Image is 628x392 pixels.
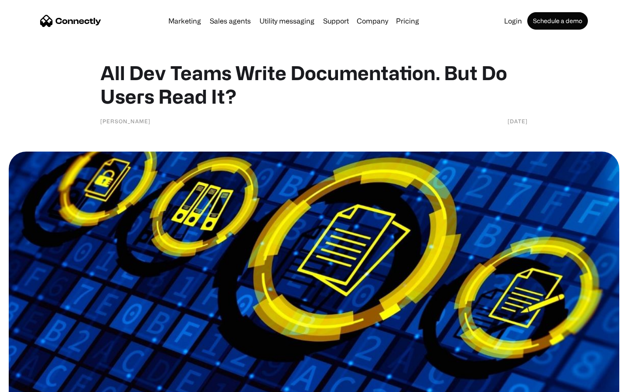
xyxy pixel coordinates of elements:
[501,17,526,24] a: Login
[320,17,352,24] a: Support
[165,17,205,24] a: Marketing
[527,12,588,30] a: Schedule a demo
[357,15,388,27] div: Company
[392,17,423,24] a: Pricing
[9,377,52,389] aside: Language selected: English
[256,17,318,24] a: Utility messaging
[100,61,528,108] h1: All Dev Teams Write Documentation. But Do Users Read It?
[354,15,391,27] div: Company
[17,377,52,389] ul: Language list
[206,17,254,24] a: Sales agents
[40,14,101,27] a: home
[508,117,528,125] div: [DATE]
[100,117,150,125] div: [PERSON_NAME]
